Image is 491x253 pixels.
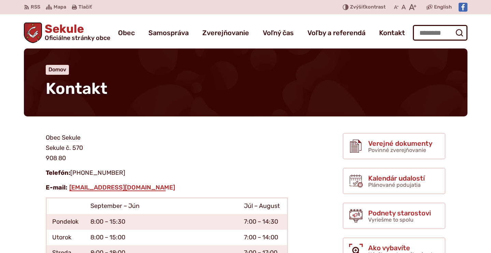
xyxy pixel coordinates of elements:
a: English [433,3,453,11]
a: Domov [48,66,66,73]
a: Podnety starostovi Vyriešme to spolu [343,202,446,229]
img: Prejsť na Facebook stránku [459,3,467,12]
td: 8:00 – 15:30 [85,214,239,230]
td: 7:00 – 14:00 [239,230,287,245]
a: Kalendár udalostí Plánované podujatia [343,168,446,194]
img: Prejsť na domovskú stránku [24,23,42,43]
a: Zverejňovanie [202,23,249,42]
span: English [434,3,452,11]
span: Podnety starostovi [368,209,431,217]
td: Pondelok [46,214,85,230]
td: 7:00 – 14:30 [239,214,287,230]
a: Logo Sekule, prejsť na domovskú stránku. [24,23,111,43]
span: Ako vybavíte [368,244,436,252]
span: Vyriešme to spolu [368,216,414,223]
a: Voľný čas [263,23,294,42]
span: Sekule [42,23,110,41]
a: Verejné dokumenty Povinné zverejňovanie [343,133,446,159]
span: Povinné zverejňovanie [368,147,426,153]
span: Zvýšiť [350,4,365,10]
a: Voľby a referendá [307,23,365,42]
p: Obec Sekule Sekule č. 570 908 80 [46,133,288,163]
p: [PHONE_NUMBER] [46,168,288,178]
span: Plánované podujatia [368,182,421,188]
span: Verejné dokumenty [368,140,432,147]
strong: Telefón: [46,169,70,177]
strong: E-mail: [46,184,67,191]
span: kontrast [350,4,386,10]
span: Tlačiť [78,4,92,10]
span: Kontakt [46,79,107,98]
a: Kontakt [379,23,405,42]
td: September – Jún [85,198,239,214]
td: Utorok [46,230,85,245]
td: Júl – August [239,198,287,214]
span: Kalendár udalostí [368,174,425,182]
span: Mapa [54,3,66,11]
a: Obec [118,23,135,42]
td: 8:00 – 15:00 [85,230,239,245]
a: [EMAIL_ADDRESS][DOMAIN_NAME] [69,184,176,191]
a: Samospráva [148,23,189,42]
span: RSS [31,3,40,11]
span: Oficiálne stránky obce [45,35,110,41]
